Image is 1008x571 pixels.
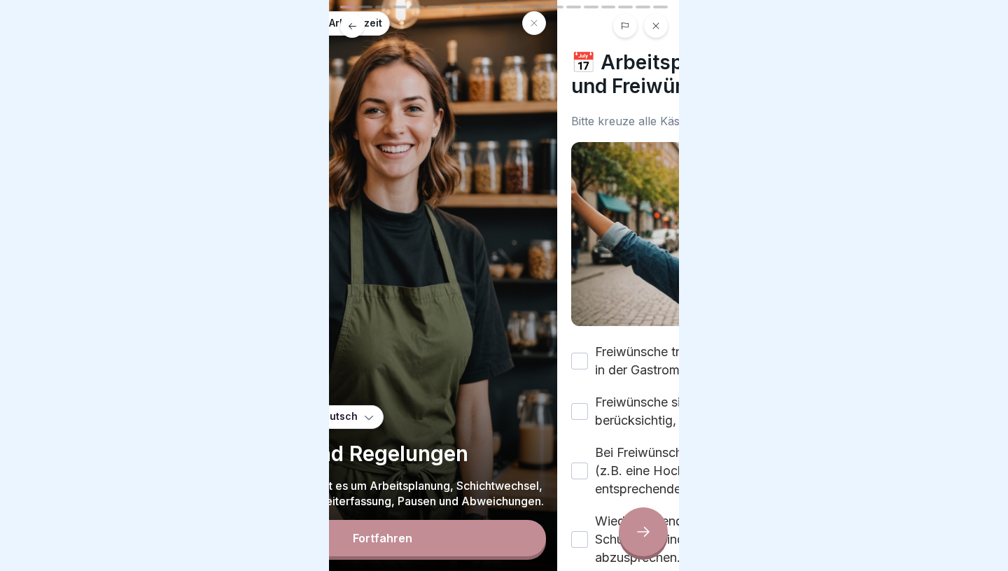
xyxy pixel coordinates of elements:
[353,532,412,544] div: Fortfahren
[218,478,546,509] p: In dieser Lektion geht es um Arbeitsplanung, Schichtwechsel, Ferienregelungen, Zeiterfassung, Pau...
[595,512,893,567] label: Wiederkehrende fixe Sperrtage (z.B. für die Schultage) sind im Voraus mit dem Local Manager abzus...
[218,440,546,467] p: Planung und Regelungen
[595,343,893,379] label: Freiwünsche trägst du bis zum 10. des Vormonats in der Gastromatic-App ein.
[595,393,893,430] label: Freiwünsche sind Wünsche und werden dann berücksichtig, wenn es betrieblich machbar ist.
[316,411,358,423] p: Deutsch
[571,50,893,98] h4: 📅 Arbeitsplanung und Freiwünsche
[218,520,546,556] button: Fortfahren
[595,444,893,498] label: Bei Freiwünschen, die dir besonders wichtig sind (z.B. eine Hochzeit), hinterlegst du einen entsp...
[571,115,893,128] div: Bitte kreuze alle Kästchen an.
